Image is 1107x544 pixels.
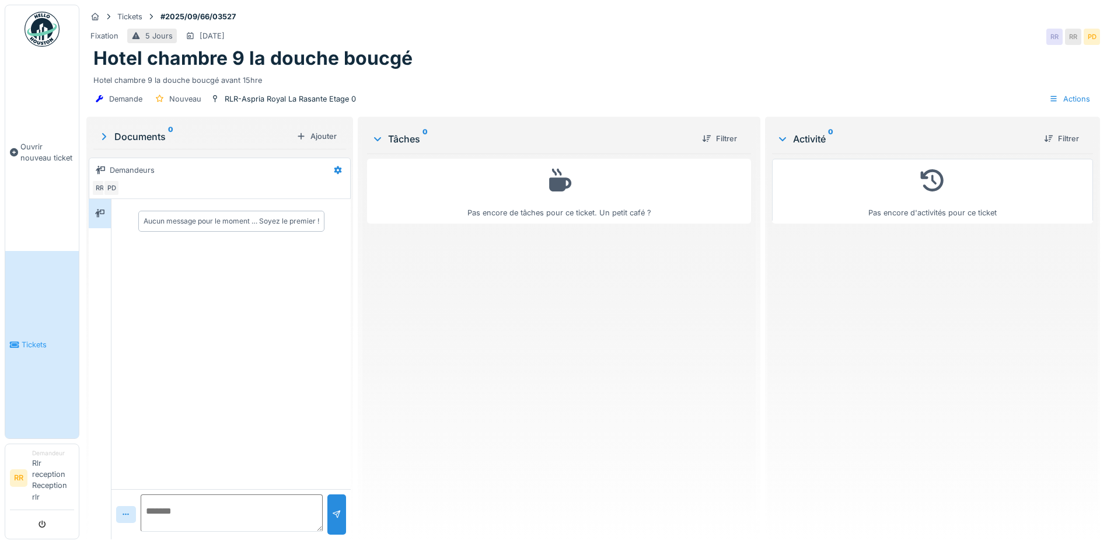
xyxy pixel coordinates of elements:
[1065,29,1081,45] div: RR
[92,180,108,196] div: RR
[780,164,1085,218] div: Pas encore d'activités pour ce ticket
[93,70,1093,86] div: Hotel chambre 9 la douche boucgé avant 15hre
[117,11,142,22] div: Tickets
[828,132,833,146] sup: 0
[777,132,1035,146] div: Activité
[1039,131,1084,147] div: Filtrer
[10,449,74,510] a: RR DemandeurRlr reception Reception rlr
[110,165,155,176] div: Demandeurs
[32,449,74,458] div: Demandeur
[103,180,120,196] div: PD
[145,30,173,41] div: 5 Jours
[90,30,118,41] div: Fixation
[169,93,201,104] div: Nouveau
[5,251,79,438] a: Tickets
[98,130,292,144] div: Documents
[292,128,341,144] div: Ajouter
[10,469,27,487] li: RR
[1044,90,1095,107] div: Actions
[156,11,240,22] strong: #2025/09/66/03527
[20,141,74,163] span: Ouvrir nouveau ticket
[697,131,742,147] div: Filtrer
[422,132,428,146] sup: 0
[109,93,142,104] div: Demande
[375,164,743,218] div: Pas encore de tâches pour ce ticket. Un petit café ?
[1046,29,1063,45] div: RR
[372,132,693,146] div: Tâches
[93,47,413,69] h1: Hotel chambre 9 la douche boucgé
[1084,29,1100,45] div: PD
[5,53,79,251] a: Ouvrir nouveau ticket
[22,339,74,350] span: Tickets
[168,130,173,144] sup: 0
[32,449,74,507] li: Rlr reception Reception rlr
[25,12,60,47] img: Badge_color-CXgf-gQk.svg
[225,93,356,104] div: RLR-Aspria Royal La Rasante Etage 0
[200,30,225,41] div: [DATE]
[144,216,319,226] div: Aucun message pour le moment … Soyez le premier !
